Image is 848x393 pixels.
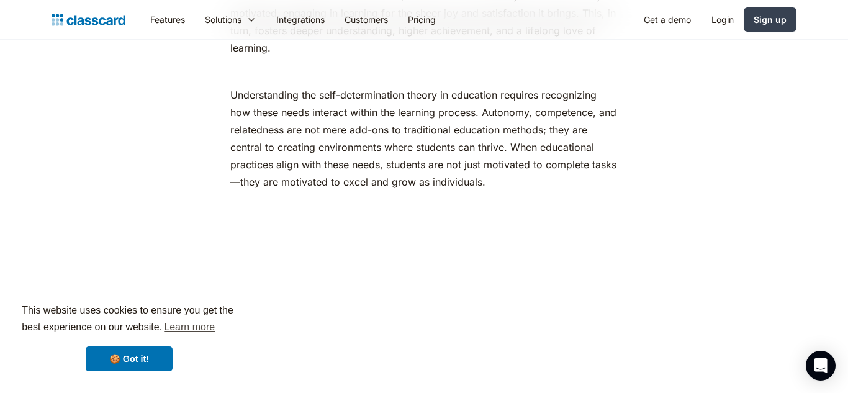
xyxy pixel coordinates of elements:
p: ‍ [230,63,617,80]
div: cookieconsent [10,291,248,383]
div: Solutions [195,6,266,34]
span: This website uses cookies to ensure you get the best experience on our website. [22,303,237,337]
a: Customers [335,6,398,34]
a: home [52,11,125,29]
a: Features [140,6,195,34]
div: Open Intercom Messenger [806,351,836,381]
a: Sign up [744,7,796,32]
div: Sign up [754,13,787,26]
a: Pricing [398,6,446,34]
div: Solutions [205,13,241,26]
a: Integrations [266,6,335,34]
a: dismiss cookie message [86,346,173,371]
a: learn more about cookies [162,318,217,337]
a: Get a demo [634,6,701,34]
p: Understanding the self-determination theory in education requires recognizing how these needs int... [230,86,617,208]
a: Login [701,6,744,34]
